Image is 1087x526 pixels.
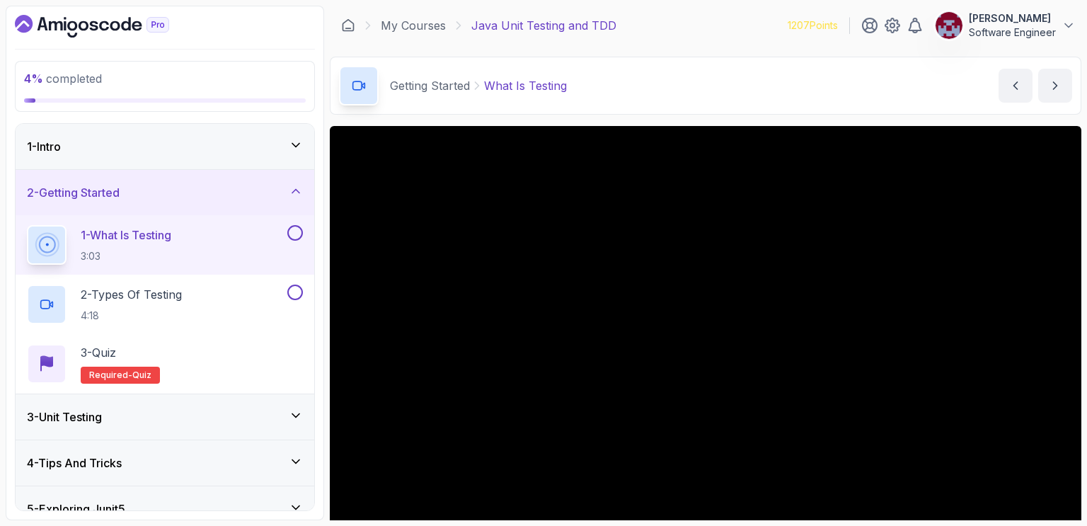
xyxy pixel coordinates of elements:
p: 3:03 [81,249,171,263]
a: Dashboard [15,15,202,38]
button: 2-Getting Started [16,170,314,215]
button: 1-Intro [16,124,314,169]
p: 3 - Quiz [81,344,116,361]
button: 2-Types Of Testing4:18 [27,285,303,324]
p: Java Unit Testing and TDD [471,17,616,34]
span: Required- [89,370,132,381]
h3: 2 - Getting Started [27,184,120,201]
p: 1207 Points [788,18,838,33]
p: 1 - What Is Testing [81,227,171,244]
button: 3-QuizRequired-quiz [27,344,303,384]
p: 4:18 [81,309,182,323]
button: 3-Unit Testing [16,394,314,440]
p: Software Engineer [969,25,1056,40]
span: quiz [132,370,151,381]
p: 2 - Types Of Testing [81,286,182,303]
a: Dashboard [341,18,355,33]
h3: 3 - Unit Testing [27,408,102,425]
p: What Is Testing [484,77,567,94]
p: Getting Started [390,77,470,94]
button: 1-What Is Testing3:03 [27,225,303,265]
span: completed [24,72,102,86]
button: next content [1038,69,1072,103]
img: user profile image [936,12,962,39]
span: 4 % [24,72,43,86]
h3: 1 - Intro [27,138,61,155]
button: previous content [999,69,1033,103]
button: 4-Tips And Tricks [16,440,314,486]
p: [PERSON_NAME] [969,11,1056,25]
button: user profile image[PERSON_NAME]Software Engineer [935,11,1076,40]
h3: 5 - Exploring Junit5 [27,501,125,518]
h3: 4 - Tips And Tricks [27,454,122,471]
a: My Courses [381,17,446,34]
